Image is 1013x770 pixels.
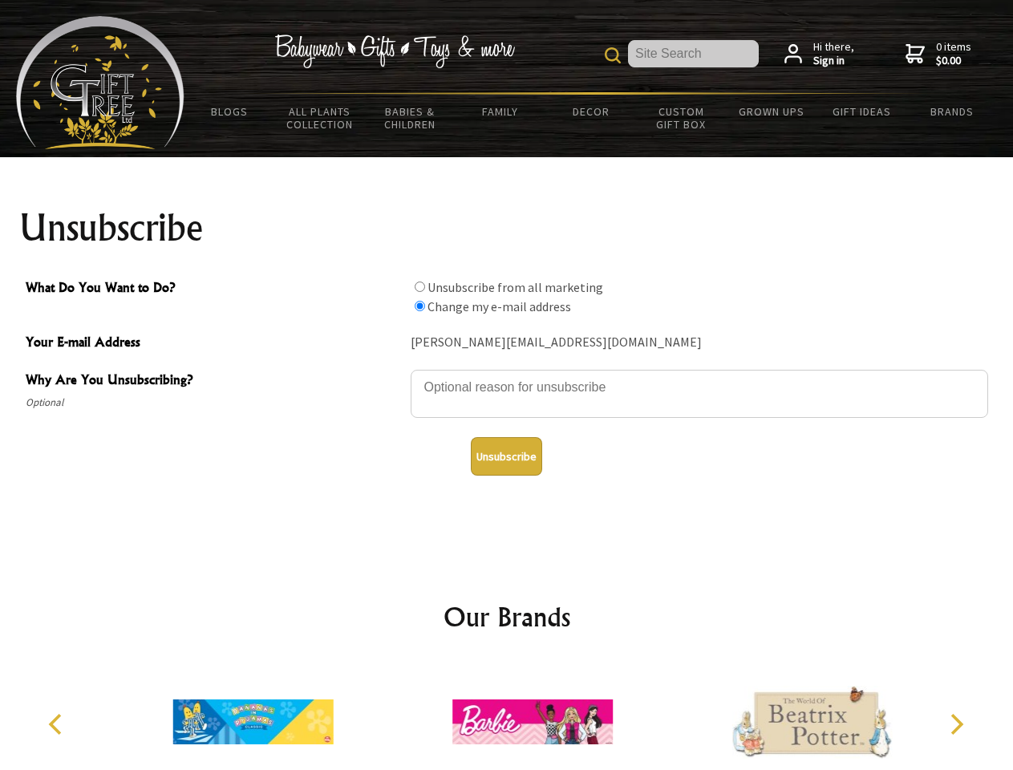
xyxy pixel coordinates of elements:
span: Why Are You Unsubscribing? [26,370,403,393]
a: Babies & Children [365,95,456,141]
span: Hi there, [813,40,854,68]
strong: $0.00 [936,54,971,68]
a: 0 items$0.00 [906,40,971,68]
a: Custom Gift Box [636,95,727,141]
a: BLOGS [184,95,275,128]
a: Gift Ideas [816,95,907,128]
h1: Unsubscribe [19,209,995,247]
div: [PERSON_NAME][EMAIL_ADDRESS][DOMAIN_NAME] [411,330,988,355]
span: Optional [26,393,403,412]
input: What Do You Want to Do? [415,282,425,292]
button: Unsubscribe [471,437,542,476]
a: All Plants Collection [275,95,366,141]
img: product search [605,47,621,63]
a: Grown Ups [726,95,816,128]
img: Babyware - Gifts - Toys and more... [16,16,184,149]
strong: Sign in [813,54,854,68]
button: Next [938,707,974,742]
a: Decor [545,95,636,128]
button: Previous [40,707,75,742]
span: 0 items [936,39,971,68]
span: Your E-mail Address [26,332,403,355]
a: Hi there,Sign in [784,40,854,68]
span: What Do You Want to Do? [26,278,403,301]
label: Unsubscribe from all marketing [427,279,603,295]
a: Brands [907,95,998,128]
input: What Do You Want to Do? [415,301,425,311]
h2: Our Brands [32,598,982,636]
img: Babywear - Gifts - Toys & more [274,34,515,68]
a: Family [456,95,546,128]
textarea: Why Are You Unsubscribing? [411,370,988,418]
label: Change my e-mail address [427,298,571,314]
input: Site Search [628,40,759,67]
